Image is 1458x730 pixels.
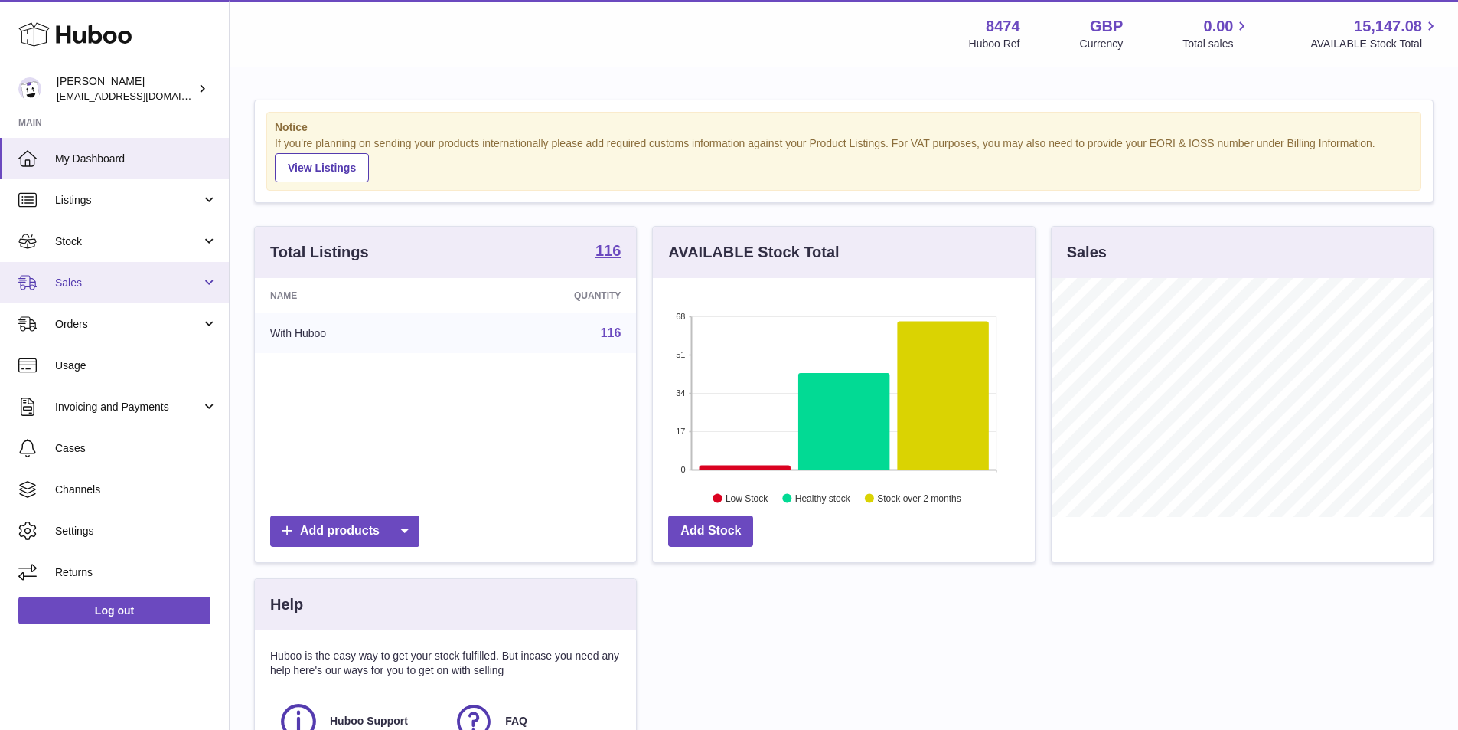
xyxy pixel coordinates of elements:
[18,77,41,100] img: orders@neshealth.com
[270,242,369,263] h3: Total Listings
[270,594,303,615] h3: Help
[595,243,621,261] a: 116
[55,317,201,332] span: Orders
[55,483,217,497] span: Channels
[330,714,408,728] span: Huboo Support
[275,153,369,182] a: View Listings
[55,441,217,456] span: Cases
[255,313,456,353] td: With Huboo
[55,193,201,208] span: Listings
[505,714,527,728] span: FAQ
[55,524,217,538] span: Settings
[55,234,201,249] span: Stock
[275,136,1413,182] div: If you're planning on sending your products internationally please add required customs informati...
[681,465,686,474] text: 0
[677,388,686,398] text: 34
[601,326,621,339] a: 116
[57,74,194,103] div: [PERSON_NAME]
[270,649,621,678] p: Huboo is the easy way to get your stock fulfilled. But incase you need any help here's our ways f...
[270,516,419,547] a: Add products
[18,597,210,624] a: Log out
[595,243,621,258] strong: 116
[275,120,1413,135] strong: Notice
[1182,16,1251,51] a: 0.00 Total sales
[878,493,961,503] text: Stock over 2 months
[1080,37,1124,51] div: Currency
[677,427,686,436] text: 17
[668,242,839,263] h3: AVAILABLE Stock Total
[1204,16,1234,37] span: 0.00
[55,358,217,373] span: Usage
[1182,37,1251,51] span: Total sales
[55,276,201,290] span: Sales
[677,350,686,359] text: 51
[55,565,217,580] span: Returns
[969,37,1020,51] div: Huboo Ref
[1310,16,1440,51] a: 15,147.08 AVAILABLE Stock Total
[726,493,768,503] text: Low Stock
[57,90,225,102] span: [EMAIL_ADDRESS][DOMAIN_NAME]
[795,493,851,503] text: Healthy stock
[1067,242,1107,263] h3: Sales
[55,400,201,414] span: Invoicing and Payments
[986,16,1020,37] strong: 8474
[1354,16,1422,37] span: 15,147.08
[677,312,686,321] text: 68
[668,516,753,547] a: Add Stock
[55,152,217,166] span: My Dashboard
[1090,16,1123,37] strong: GBP
[456,278,636,313] th: Quantity
[255,278,456,313] th: Name
[1310,37,1440,51] span: AVAILABLE Stock Total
